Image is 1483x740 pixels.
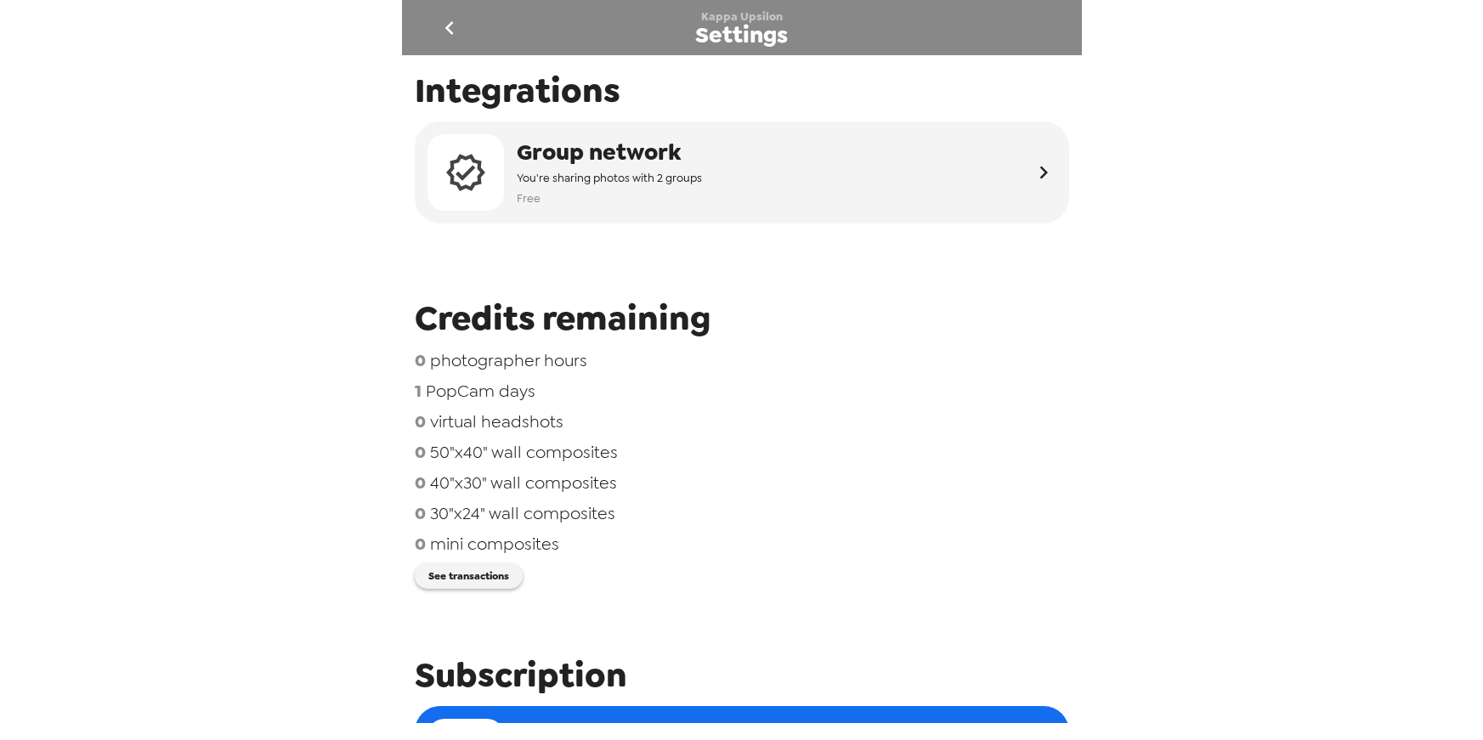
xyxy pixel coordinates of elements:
[517,168,702,188] span: You're sharing photos with 2 groups
[430,502,615,524] span: 30"x24" wall composites
[415,533,426,555] span: 0
[430,533,559,555] span: mini composites
[517,189,702,208] span: Free
[415,380,422,402] span: 1
[415,349,426,371] span: 0
[430,410,563,432] span: virtual headshots
[426,380,535,402] span: PopCam days
[415,441,426,463] span: 0
[701,9,783,24] span: Kappa Upsilon
[430,349,587,371] span: photographer hours
[415,472,426,494] span: 0
[695,24,788,47] span: Settings
[415,563,523,589] button: See transactions
[415,68,1069,113] span: Integrations
[430,472,617,494] span: 40"x30" wall composites
[517,137,702,168] span: Group network
[415,652,1069,698] span: Subscription
[415,121,1069,223] button: Group networkYou're sharing photos with 2 groupsFree
[415,502,426,524] span: 0
[415,410,426,432] span: 0
[415,296,1069,341] span: Credits remaining
[430,441,618,463] span: 50"x40" wall composites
